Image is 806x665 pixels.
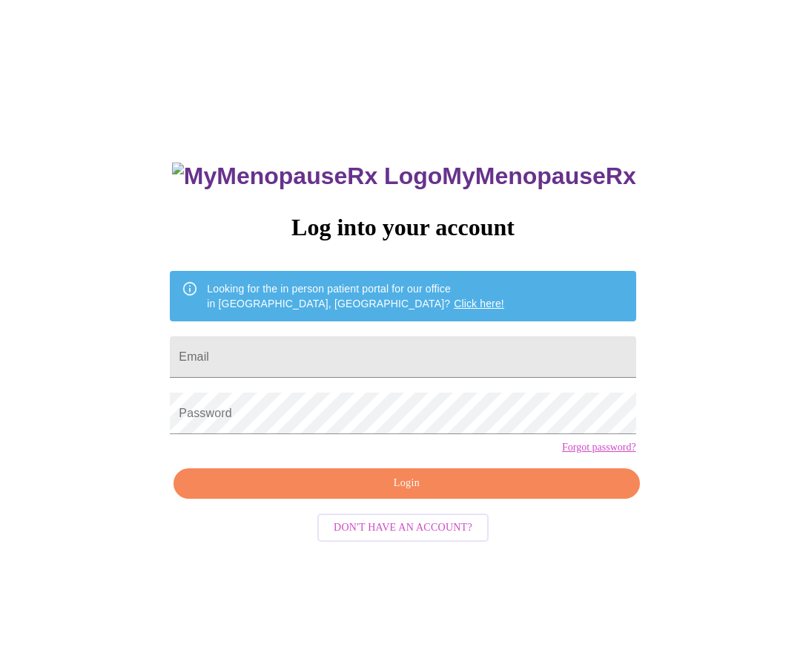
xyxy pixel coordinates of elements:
[562,442,636,453] a: Forgot password?
[174,468,639,499] button: Login
[454,298,504,309] a: Click here!
[207,275,504,317] div: Looking for the in person patient portal for our office in [GEOGRAPHIC_DATA], [GEOGRAPHIC_DATA]?
[191,474,622,493] span: Login
[170,214,635,241] h3: Log into your account
[172,163,442,190] img: MyMenopauseRx Logo
[317,514,489,543] button: Don't have an account?
[314,520,492,533] a: Don't have an account?
[334,519,472,537] span: Don't have an account?
[172,163,636,190] h3: MyMenopauseRx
